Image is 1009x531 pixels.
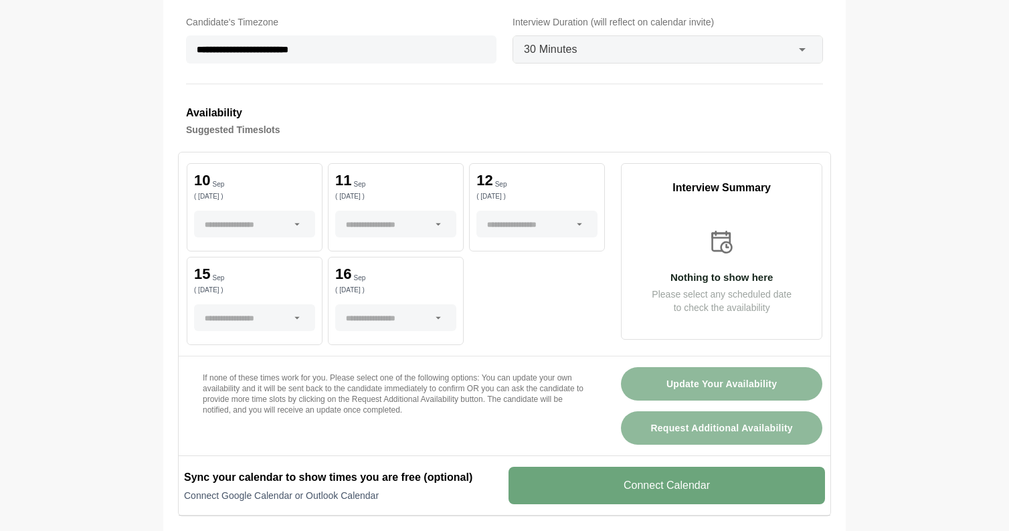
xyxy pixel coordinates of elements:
h4: Suggested Timeslots [186,122,823,138]
p: 12 [476,173,492,188]
p: Sep [212,181,224,188]
p: ( [DATE] ) [476,193,598,200]
p: 15 [194,267,210,282]
p: Connect Google Calendar or Outlook Calendar [184,489,500,502]
p: Please select any scheduled date to check the availability [622,288,822,314]
p: Interview Summary [622,180,822,196]
p: ( [DATE] ) [335,193,456,200]
p: 16 [335,267,351,282]
label: Candidate's Timezone [186,14,496,30]
p: Sep [354,181,366,188]
p: ( [DATE] ) [194,287,315,294]
p: 10 [194,173,210,188]
p: If none of these times work for you. Please select one of the following options: You can update y... [203,373,589,415]
h2: Sync your calendar to show times you are free (optional) [184,469,500,486]
p: Nothing to show here [622,272,822,282]
h3: Availability [186,104,823,122]
button: Update Your Availability [621,367,822,401]
p: Sep [354,275,366,282]
p: ( [DATE] ) [335,287,456,294]
span: 30 Minutes [524,41,577,58]
img: calender [708,228,736,256]
p: Sep [212,275,224,282]
p: ( [DATE] ) [194,193,315,200]
p: 11 [335,173,351,188]
label: Interview Duration (will reflect on calendar invite) [513,14,823,30]
v-button: Connect Calendar [509,467,825,504]
p: Sep [495,181,507,188]
button: Request Additional Availability [621,411,822,445]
